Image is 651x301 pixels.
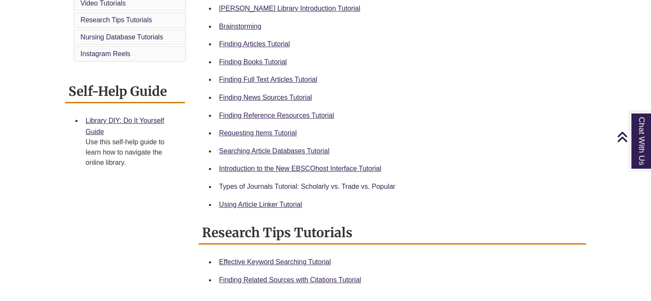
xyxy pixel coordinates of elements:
a: Effective Keyword Searching Tutorial [219,258,331,265]
a: Research Tips Tutorials [80,16,152,24]
a: Brainstorming [219,23,262,30]
h2: Self-Help Guide [65,80,185,103]
a: Finding Books Tutorial [219,58,287,66]
a: Instagram Reels [80,50,131,57]
a: Searching Article Databases Tutorial [219,147,330,155]
a: [PERSON_NAME] Library Introduction Tutorial [219,5,360,12]
h2: Research Tips Tutorials [199,222,586,244]
div: Use this self-help guide to learn how to navigate the online library. [86,137,178,168]
a: Finding News Sources Tutorial [219,94,312,101]
a: Finding Full Text Articles Tutorial [219,76,317,83]
a: Finding Articles Tutorial [219,40,290,48]
a: Using Article Linker Tutorial [219,201,302,208]
a: Nursing Database Tutorials [80,33,163,41]
a: Finding Related Sources with Citations Tutorial [219,276,361,283]
a: Library DIY: Do It Yourself Guide [86,117,164,135]
a: Introduction to the New EBSCOhost Interface Tutorial [219,165,381,172]
a: Requesting Items Tutorial [219,129,297,137]
a: Types of Journals Tutorial: Scholarly vs. Trade vs. Popular [219,183,395,190]
a: Back to Top [617,131,649,143]
a: Finding Reference Resources Tutorial [219,112,334,119]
